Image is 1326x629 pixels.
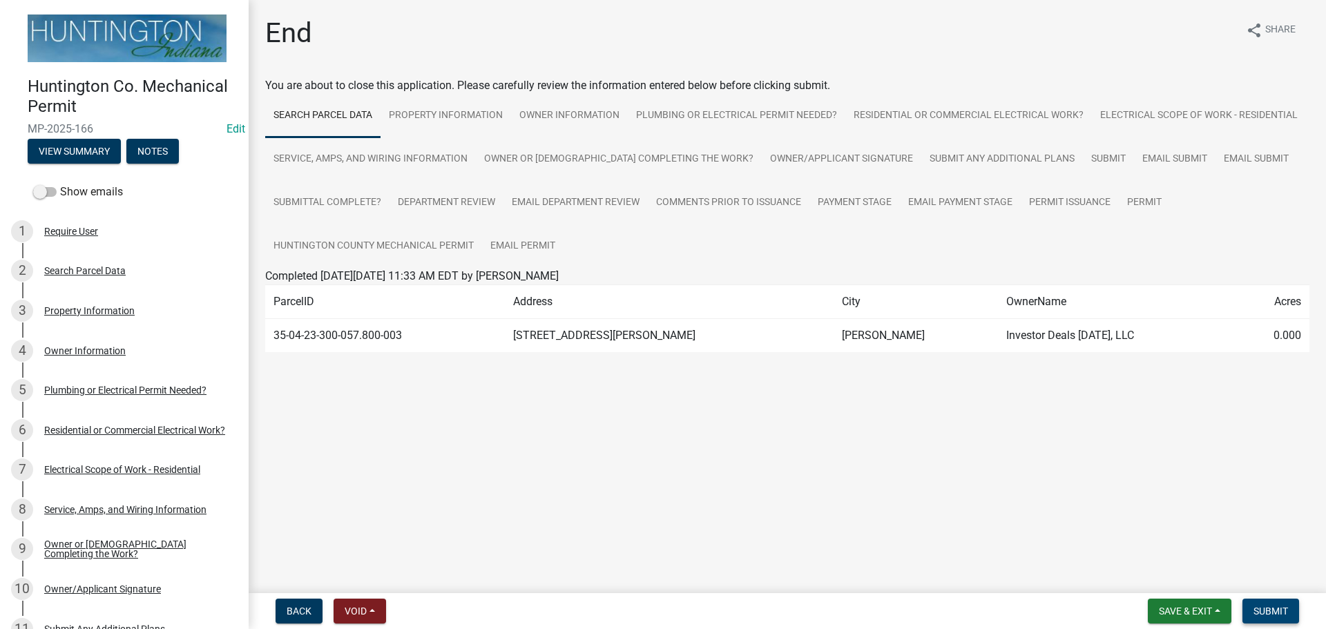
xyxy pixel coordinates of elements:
div: 5 [11,379,33,401]
div: Owner/Applicant Signature [44,584,161,594]
a: Huntington County Mechanical Permit [265,224,482,269]
div: Plumbing or Electrical Permit Needed? [44,385,206,395]
div: Search Parcel Data [44,266,126,275]
button: Save & Exit [1148,599,1231,623]
a: Owner Information [511,94,628,138]
span: Completed [DATE][DATE] 11:33 AM EDT by [PERSON_NAME] [265,269,559,282]
td: Address [505,285,834,319]
div: 9 [11,538,33,560]
h1: End [265,17,312,50]
a: Property Information [381,94,511,138]
button: Void [334,599,386,623]
a: Plumbing or Electrical Permit Needed? [628,94,845,138]
a: Email Payment Stage [900,181,1021,225]
td: 35-04-23-300-057.800-003 [265,319,505,353]
div: Require User [44,226,98,236]
a: Edit [227,122,245,135]
td: City [834,285,998,319]
div: 10 [11,578,33,600]
td: Acres [1236,285,1309,319]
div: 8 [11,499,33,521]
td: [PERSON_NAME] [834,319,998,353]
span: Back [287,606,311,617]
div: 4 [11,340,33,362]
span: Share [1265,22,1296,39]
i: share [1246,22,1262,39]
a: Permit [1119,181,1170,225]
div: Residential or Commercial Electrical Work? [44,425,225,435]
a: Submittal Complete? [265,181,390,225]
div: 7 [11,458,33,481]
a: Comments Prior to Issuance [648,181,809,225]
div: Owner or [DEMOGRAPHIC_DATA] Completing the Work? [44,539,227,559]
a: Payment Stage [809,181,900,225]
span: Save & Exit [1159,606,1212,617]
button: Back [276,599,323,623]
a: Owner/Applicant Signature [762,137,921,182]
a: Email Department Review [503,181,648,225]
a: Email Submit [1215,137,1297,182]
a: Residential or Commercial Electrical Work? [845,94,1092,138]
td: OwnerName [998,285,1236,319]
a: Electrical Scope of Work - Residential [1092,94,1306,138]
button: View Summary [28,139,121,164]
a: Email Submit [1134,137,1215,182]
div: Service, Amps, and Wiring Information [44,505,206,514]
a: Search Parcel Data [265,94,381,138]
div: Property Information [44,306,135,316]
span: Submit [1253,606,1288,617]
div: 2 [11,260,33,282]
td: [STREET_ADDRESS][PERSON_NAME] [505,319,834,353]
img: Huntington County, Indiana [28,14,227,62]
div: 1 [11,220,33,242]
label: Show emails [33,184,123,200]
a: Department Review [390,181,503,225]
h4: Huntington Co. Mechanical Permit [28,77,238,117]
span: MP-2025-166 [28,122,221,135]
a: Permit Issuance [1021,181,1119,225]
td: 0.000 [1236,319,1309,353]
td: Investor Deals [DATE], LLC [998,319,1236,353]
wm-modal-confirm: Summary [28,146,121,157]
button: Notes [126,139,179,164]
span: Void [345,606,367,617]
div: You are about to close this application. Please carefully review the information entered below be... [265,77,1309,380]
button: Submit [1242,599,1299,623]
a: Service, Amps, and Wiring Information [265,137,476,182]
wm-modal-confirm: Notes [126,146,179,157]
td: ParcelID [265,285,505,319]
div: Owner Information [44,346,126,356]
a: Owner or [DEMOGRAPHIC_DATA] Completing the Work? [476,137,762,182]
a: Email Permit [482,224,564,269]
div: 6 [11,419,33,441]
div: Electrical Scope of Work - Residential [44,465,200,474]
a: Submit [1083,137,1134,182]
wm-modal-confirm: Edit Application Number [227,122,245,135]
button: shareShare [1235,17,1307,43]
a: Submit Any Additional Plans [921,137,1083,182]
div: 3 [11,300,33,322]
